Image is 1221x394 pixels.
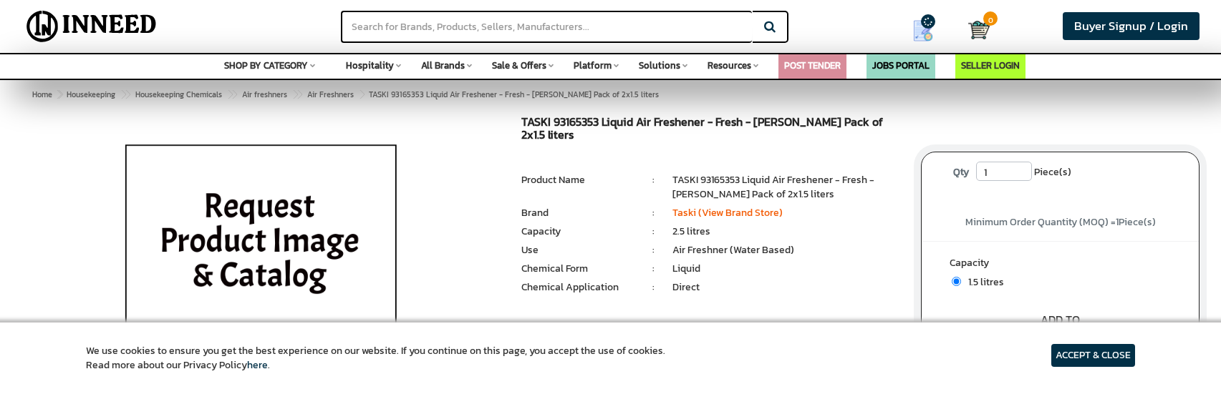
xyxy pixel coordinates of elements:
a: Housekeeping Chemicals [132,86,225,103]
li: Chemical Application [521,280,634,295]
span: > [359,86,366,103]
input: Search for Brands, Products, Sellers, Manufacturers... [341,11,752,43]
a: Air Freshners [304,86,357,103]
span: Air Freshners [307,89,354,100]
a: Housekeeping [64,86,118,103]
span: Buyer Signup / Login [1074,17,1188,35]
span: Resources [708,59,751,72]
span: Minimum Order Quantity (MOQ) = Piece(s) [965,215,1156,230]
li: : [634,280,672,295]
span: Hospitality [346,59,394,72]
span: Housekeeping Chemicals [135,89,222,100]
span: TASKI 93165353 Liquid Air Freshener - Fresh - [PERSON_NAME] Pack of 2x1.5 liters [64,89,659,100]
li: TASKI 93165353 Liquid Air Freshener - Fresh - [PERSON_NAME] Pack of 2x1.5 liters [672,173,899,202]
a: Buyer Signup / Login [1063,12,1200,40]
a: Taski (View Brand Store) [672,205,783,220]
span: Sale & Offers [492,59,546,72]
span: > [292,86,299,103]
div: ADD TO [922,312,1199,328]
a: POST TENDER [784,59,841,72]
li: Brand [521,206,634,220]
article: ACCEPT & CLOSE [1051,344,1135,367]
a: Air freshners [239,86,290,103]
li: Liquid [672,262,899,276]
img: Cart [968,19,990,41]
a: my Quotes [889,14,968,47]
li: Product Name [521,173,634,187]
li: : [634,206,672,220]
li: : [634,173,672,187]
a: Home [29,86,55,103]
img: Inneed.Market [19,9,164,44]
article: We use cookies to ensure you get the best experience on our website. If you continue on this page... [86,344,665,373]
li: : [634,225,672,239]
a: Cart 0 [968,14,980,46]
span: > [57,89,62,100]
li: 2.5 litres [672,225,899,239]
li: : [634,243,672,257]
li: Direct [672,280,899,295]
label: Qty [946,162,976,183]
li: Use [521,243,634,257]
span: > [227,86,234,103]
li: : [634,262,672,276]
label: Capacity [950,256,1171,274]
span: Housekeeping [67,89,115,100]
span: SHOP BY CATEGORY [224,59,308,72]
a: JOBS PORTAL [872,59,930,72]
li: Air Freshner (Water Based) [672,243,899,257]
span: 1 [1116,215,1119,230]
span: > [120,86,127,103]
span: 0 [983,11,998,26]
span: Solutions [639,59,680,72]
h1: TASKI 93165353 Liquid Air Freshener - Fresh - [PERSON_NAME] Pack of 2x1.5 liters [521,116,899,144]
span: Piece(s) [1034,162,1071,183]
a: SELLER LOGIN [961,59,1020,72]
span: Platform [574,59,612,72]
span: 1.5 litres [961,275,1004,290]
a: here [247,358,268,373]
span: Air freshners [242,89,287,100]
li: Capacity [521,225,634,239]
span: All Brands [421,59,465,72]
img: Show My Quotes [912,20,934,41]
li: Chemical Form [521,262,634,276]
